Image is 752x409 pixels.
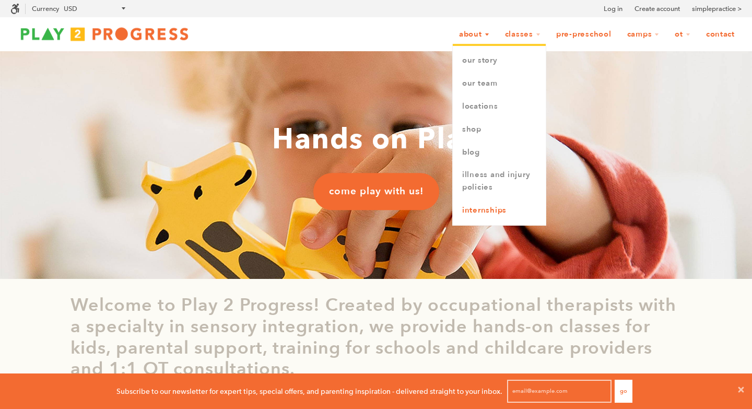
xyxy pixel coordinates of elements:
[634,4,680,14] a: Create account
[116,385,502,397] p: Subscribe to our newsletter for expert tips, special offers, and parenting inspiration - delivere...
[10,24,198,44] img: Play2Progress logo
[329,185,424,198] span: come play with us!
[453,141,546,164] a: Blog
[313,173,439,210] a: come play with us!
[620,25,666,44] a: Camps
[615,380,632,403] button: Go
[452,25,496,44] a: About
[453,72,546,95] a: Our Team
[549,25,618,44] a: Pre-Preschool
[507,380,612,403] input: email@example.com
[699,25,742,44] a: Contact
[453,163,546,199] a: Illness and Injury Policies
[498,25,547,44] a: Classes
[604,4,622,14] a: Log in
[70,295,681,380] p: Welcome to Play 2 Progress! Created by occupational therapists with a specialty in sensory integr...
[668,25,697,44] a: OT
[453,49,546,72] a: Our Story
[32,5,59,13] label: Currency
[453,118,546,141] a: Shop
[692,4,742,14] a: simplepractice >
[453,199,546,222] a: Internships
[453,95,546,118] a: Locations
